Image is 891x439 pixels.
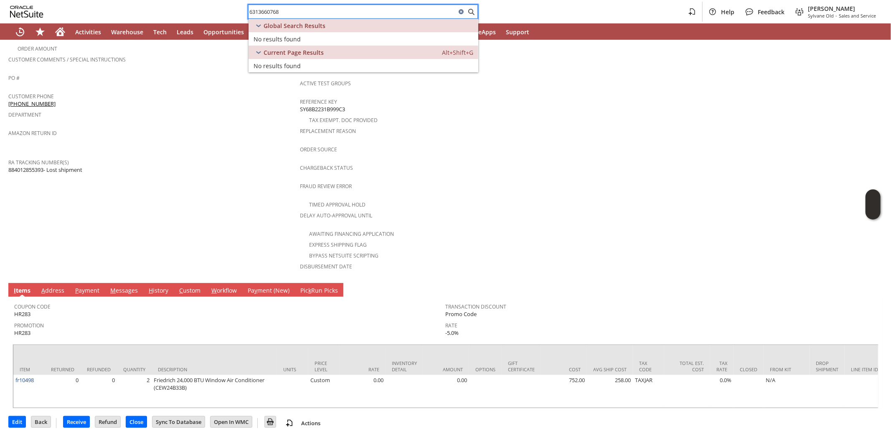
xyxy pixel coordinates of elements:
[547,366,581,373] div: Cost
[309,252,378,259] a: Bypass NetSuite Scripting
[808,13,834,19] span: Sylvane Old
[211,286,217,294] span: W
[51,366,74,373] div: Returned
[265,416,276,427] input: Print
[108,286,140,296] a: Messages
[587,375,633,408] td: 258.00
[764,375,810,408] td: N/A
[710,375,734,408] td: 0.0%
[283,366,302,373] div: Units
[39,286,66,296] a: Address
[75,286,79,294] span: P
[18,45,57,52] a: Order Amount
[249,59,478,72] a: No results found
[73,286,102,296] a: Payment
[55,27,65,37] svg: Home
[740,366,757,373] div: Closed
[8,56,126,63] a: Customer Comments / Special Instructions
[177,28,193,36] span: Leads
[346,366,379,373] div: Rate
[264,22,325,30] span: Global Search Results
[254,62,301,70] span: No results found
[177,286,203,296] a: Custom
[308,375,340,408] td: Custom
[392,360,417,373] div: Inventory Detail
[716,360,727,373] div: Tax Rate
[147,286,170,296] a: History
[851,366,884,373] div: Line Item ID
[12,286,33,296] a: Items
[808,5,876,13] span: [PERSON_NAME]
[300,263,352,270] a: Disbursement Date
[541,375,587,408] td: 752.00
[315,360,333,373] div: Price Level
[816,360,838,373] div: Drop Shipment
[467,28,496,36] span: SuiteApps
[14,329,30,337] span: HR283
[770,366,803,373] div: From Kit
[8,166,82,174] span: 884012855393- Lost shipment
[309,241,367,248] a: Express Shipping Flag
[249,7,456,17] input: Search
[446,310,477,318] span: Promo Code
[633,375,664,408] td: TAXJAR
[446,329,459,337] span: -5.0%
[501,23,534,40] a: Support
[110,286,116,294] span: M
[198,23,249,40] a: Opportunities
[639,360,658,373] div: Tax Code
[721,8,734,16] span: Help
[298,419,324,427] a: Actions
[506,28,529,36] span: Support
[446,322,458,329] a: Rate
[35,27,45,37] svg: Shortcuts
[670,360,704,373] div: Total Est. Cost
[14,322,44,329] a: Promotion
[152,416,205,427] input: Sync To Database
[87,366,111,373] div: Refunded
[14,310,30,318] span: HR283
[31,416,51,427] input: Back
[45,375,81,408] td: 0
[126,416,147,427] input: Close
[466,7,476,17] svg: Search
[8,130,57,137] a: Amazon Return ID
[839,13,876,19] span: Sales and Service
[246,286,292,296] a: Payment (New)
[309,230,394,237] a: Awaiting Financing Application
[300,80,351,87] a: Active Test Groups
[148,23,172,40] a: Tech
[298,286,340,296] a: PickRun Picks
[866,205,881,220] span: Oracle Guided Learning Widget. To move around, please hold and drag
[123,366,145,373] div: Quantity
[8,74,20,82] a: PO #
[41,286,45,294] span: A
[9,416,25,427] input: Edit
[309,117,378,124] a: Tax Exempt. Doc Provided
[423,375,469,408] td: 0.00
[179,286,183,294] span: C
[462,23,501,40] a: SuiteApps
[152,375,277,408] td: Friedrich 24,000 BTU Window Air Conditioner (CEW24B33B)
[265,417,275,427] img: Print
[95,416,120,427] input: Refund
[15,376,34,384] a: fr10498
[209,286,239,296] a: Workflow
[111,28,143,36] span: Warehouse
[300,146,337,153] a: Order Source
[10,6,43,18] svg: logo
[81,375,117,408] td: 0
[106,23,148,40] a: Warehouse
[309,201,366,208] a: Timed Approval Hold
[8,100,56,107] a: [PHONE_NUMBER]
[172,23,198,40] a: Leads
[340,375,386,408] td: 0.00
[868,285,878,295] a: Unrolled view on
[300,98,337,105] a: Reference Key
[442,48,473,56] span: Alt+Shift+G
[308,286,311,294] span: k
[211,416,252,427] input: Open In WMC
[300,212,372,219] a: Delay Auto-Approval Until
[14,286,16,294] span: I
[50,23,70,40] a: Home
